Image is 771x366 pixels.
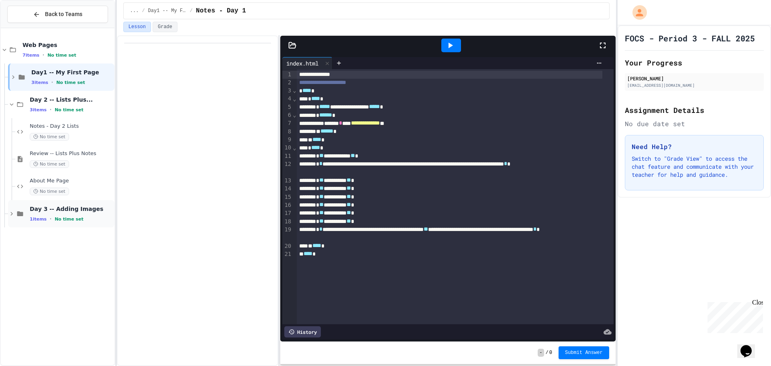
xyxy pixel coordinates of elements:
div: 7 [282,119,292,127]
span: No time set [56,80,85,85]
span: No time set [30,160,69,168]
button: Submit Answer [559,346,609,359]
span: Notes - Day 2 Lists [30,123,113,130]
span: Fold line [292,87,296,94]
div: [PERSON_NAME] [627,75,761,82]
span: No time set [30,188,69,195]
div: History [284,326,321,337]
span: Review -- Lists Plus Notes [30,150,113,157]
iframe: chat widget [704,299,763,333]
h1: FOCS - Period 3 - FALL 2025 [625,33,755,44]
div: 11 [282,152,292,160]
div: 16 [282,201,292,209]
span: Day1 -- My First Page [31,69,113,76]
span: No time set [47,53,76,58]
span: No time set [30,133,69,141]
span: Notes - Day 1 [196,6,246,16]
div: 2 [282,79,292,87]
span: Day 3 -- Adding Images [30,205,113,213]
span: 7 items [22,53,39,58]
span: / [190,8,193,14]
div: 6 [282,111,292,119]
div: 17 [282,209,292,217]
iframe: chat widget [737,334,763,358]
div: 19 [282,226,292,242]
div: 13 [282,177,292,185]
span: 3 items [31,80,48,85]
span: • [50,106,51,113]
div: No due date set [625,119,764,129]
span: Day1 -- My First Page [148,8,187,14]
div: 21 [282,250,292,258]
div: 9 [282,136,292,144]
h3: Need Help? [632,142,757,151]
div: 1 [282,71,292,79]
div: 5 [282,103,292,111]
h2: Your Progress [625,57,764,68]
button: Back to Teams [7,6,108,23]
div: 20 [282,242,292,250]
span: Fold line [292,112,296,118]
button: Lesson [123,22,151,32]
span: About Me Page [30,178,113,184]
span: Day 2 -- Lists Plus... [30,96,113,103]
span: Fold line [292,96,296,102]
span: 3 items [30,107,47,112]
button: Grade [153,22,177,32]
span: • [43,52,44,58]
div: 8 [282,128,292,136]
span: / [546,350,549,356]
span: Submit Answer [565,350,603,356]
div: 12 [282,160,292,177]
span: Back to Teams [45,10,82,18]
div: 15 [282,193,292,201]
span: No time set [55,217,84,222]
span: ... [130,8,139,14]
div: 10 [282,144,292,152]
span: 1 items [30,217,47,222]
div: index.html [282,59,322,67]
span: No time set [55,107,84,112]
div: 3 [282,87,292,95]
div: [EMAIL_ADDRESS][DOMAIN_NAME] [627,82,761,88]
div: index.html [282,57,332,69]
div: 18 [282,218,292,226]
div: Chat with us now!Close [3,3,55,51]
div: 4 [282,95,292,103]
span: - [538,349,544,357]
h2: Assignment Details [625,104,764,116]
span: • [51,79,53,86]
span: 0 [549,350,552,356]
div: 14 [282,185,292,193]
span: Fold line [292,145,296,151]
span: Web Pages [22,41,113,49]
p: Switch to "Grade View" to access the chat feature and communicate with your teacher for help and ... [632,155,757,179]
div: My Account [624,3,649,22]
span: • [50,216,51,222]
span: / [142,8,145,14]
